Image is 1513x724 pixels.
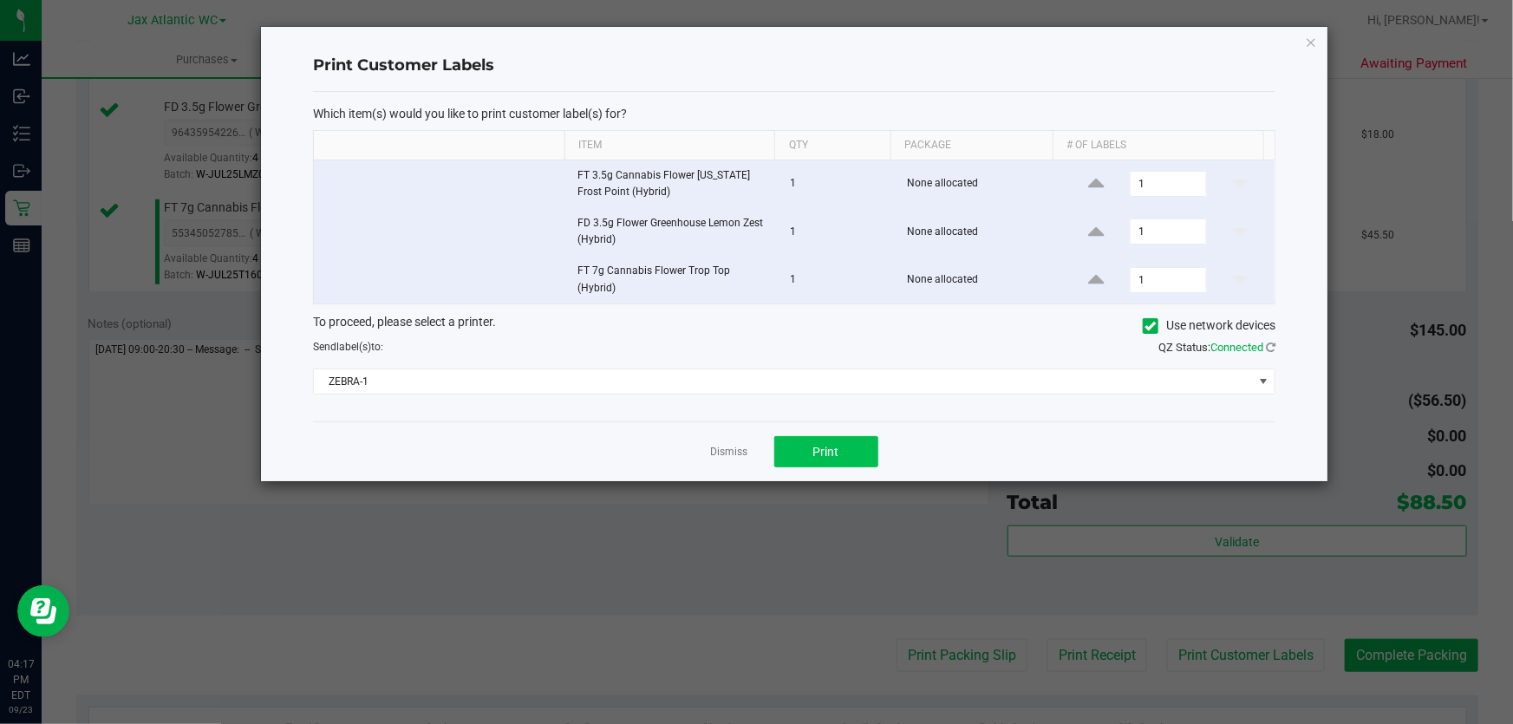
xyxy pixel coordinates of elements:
[1210,341,1263,354] span: Connected
[897,160,1061,208] td: None allocated
[711,445,748,460] a: Dismiss
[567,160,780,208] td: FT 3.5g Cannabis Flower [US_STATE] Frost Point (Hybrid)
[17,585,69,637] iframe: Resource center
[897,208,1061,256] td: None allocated
[300,313,1288,339] div: To proceed, please select a printer.
[890,131,1053,160] th: Package
[1053,131,1263,160] th: # of labels
[774,131,890,160] th: Qty
[1143,316,1275,335] label: Use network devices
[313,55,1275,77] h4: Print Customer Labels
[313,106,1275,121] p: Which item(s) would you like to print customer label(s) for?
[336,341,371,353] span: label(s)
[774,436,878,467] button: Print
[567,208,780,256] td: FD 3.5g Flower Greenhouse Lemon Zest (Hybrid)
[313,341,383,353] span: Send to:
[779,208,897,256] td: 1
[779,160,897,208] td: 1
[813,445,839,459] span: Print
[567,256,780,303] td: FT 7g Cannabis Flower Trop Top (Hybrid)
[897,256,1061,303] td: None allocated
[314,369,1253,394] span: ZEBRA-1
[1158,341,1275,354] span: QZ Status:
[779,256,897,303] td: 1
[564,131,775,160] th: Item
